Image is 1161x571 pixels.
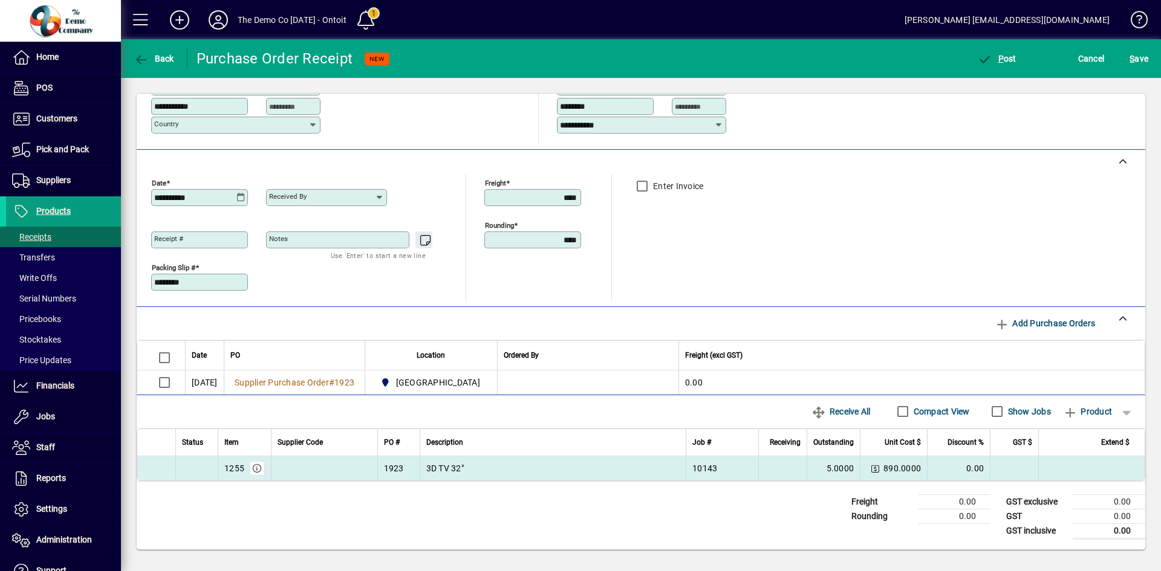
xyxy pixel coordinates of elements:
label: Enter Invoice [651,180,703,192]
td: 0.00 [1073,523,1145,538]
a: Transfers [6,247,121,268]
button: Back [131,48,177,69]
td: GST [1000,509,1073,523]
span: PO [230,349,240,362]
span: Receive All [811,402,870,421]
span: Jobs [36,411,55,421]
div: 1255 [224,462,244,474]
app-page-header-button: Back [121,48,187,69]
td: 3D TV 32" [420,456,686,480]
span: 10143 [692,462,717,474]
a: Customers [6,104,121,134]
span: Price Updates [12,355,71,365]
button: Receive All [807,401,875,422]
span: Products [36,206,71,216]
div: Purchase Order Receipt [197,49,353,68]
span: Job # [692,436,711,449]
span: Suppliers [36,175,71,185]
a: Pick and Pack [6,135,121,165]
td: GST exclusive [1000,494,1073,509]
a: POS [6,73,121,103]
span: Ordered By [504,349,539,362]
button: Cancel [1075,48,1108,69]
span: Add Purchase Orders [995,314,1095,333]
td: [DATE] [185,370,224,395]
div: PO [230,349,359,362]
a: Staff [6,433,121,463]
span: S [1130,54,1134,63]
span: ave [1130,49,1148,68]
span: Outstanding [813,436,854,449]
a: Supplier Purchase Order#1923 [230,376,359,389]
td: 5.0000 [807,456,860,480]
span: Supplier Purchase Order [235,378,329,387]
a: Receipts [6,227,121,247]
span: Receiving [770,436,801,449]
span: Status [182,436,203,449]
span: Date [192,349,207,362]
div: [PERSON_NAME] [EMAIL_ADDRESS][DOMAIN_NAME] [905,10,1110,30]
span: Description [426,436,463,449]
span: 1923 [334,378,354,387]
mat-label: Country [154,120,178,128]
span: GST $ [1013,436,1032,449]
span: Serial Numbers [12,294,76,303]
mat-label: Notes [269,234,288,243]
span: Settings [36,504,67,514]
span: # [329,378,334,387]
span: Stocktakes [12,335,61,344]
span: Supplier Code [278,436,323,449]
span: Product [1063,402,1112,421]
td: 0.00 [918,494,990,509]
span: Pricebooks [12,314,61,324]
a: Administration [6,525,121,555]
a: Jobs [6,402,121,432]
div: Ordered By [504,349,672,362]
a: Knowledge Base [1122,2,1146,42]
span: [GEOGRAPHIC_DATA] [396,376,480,389]
span: Location [417,349,445,362]
mat-label: Freight [485,178,506,187]
button: Product [1057,401,1118,422]
span: Item [224,436,239,449]
td: 0.00 [918,509,990,523]
td: GST inclusive [1000,523,1073,538]
a: Suppliers [6,166,121,196]
mat-label: Packing Slip # [152,263,195,271]
span: Receipts [12,232,51,242]
td: 0.00 [1073,494,1145,509]
mat-label: Received by [269,192,307,201]
mat-hint: Use 'Enter' to start a new line [331,248,426,262]
button: Post [974,48,1020,69]
span: Pick and Pack [36,144,89,154]
span: POS [36,83,53,92]
div: The Demo Co [DATE] - Ontoit [238,10,346,30]
div: Freight (excl GST) [685,349,1130,362]
button: Save [1127,48,1151,69]
span: Extend $ [1101,436,1130,449]
span: Reports [36,473,66,483]
td: 1923 [377,456,420,480]
a: Home [6,42,121,73]
span: Back [134,54,174,63]
span: Customers [36,114,77,123]
span: Administration [36,535,92,544]
a: Serial Numbers [6,288,121,309]
span: 890.0000 [883,462,921,474]
td: Rounding [845,509,918,523]
label: Compact View [911,405,970,418]
mat-label: Receipt # [154,234,183,243]
td: 0.00 [678,370,1145,395]
span: PO # [384,436,400,449]
label: Show Jobs [1006,405,1051,418]
span: Cancel [1078,49,1105,68]
span: Discount % [948,436,984,449]
button: Add Purchase Orders [990,312,1100,334]
span: ost [977,54,1016,63]
a: Stocktakes [6,329,121,350]
span: NEW [369,55,385,63]
span: Unit Cost $ [885,436,921,449]
a: Reports [6,463,121,494]
span: Freight (excl GST) [685,349,743,362]
span: Staff [36,442,55,452]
